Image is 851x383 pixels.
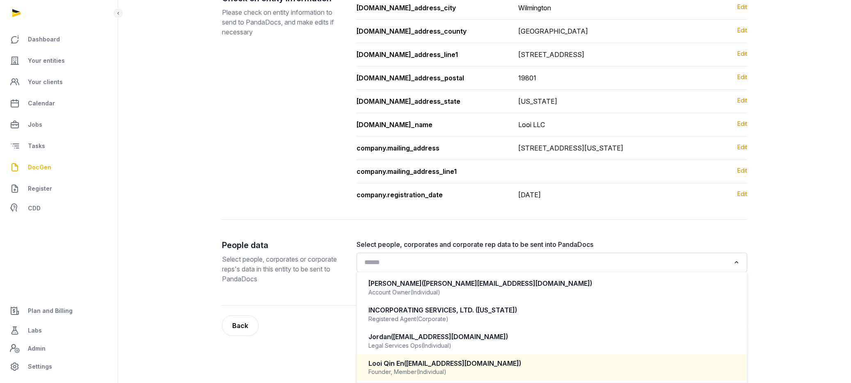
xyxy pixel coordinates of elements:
div: 19801 [518,73,536,83]
div: INCORPORATING SERVICES, LTD. ([US_STATE]) [368,305,735,315]
a: Edit [737,143,747,153]
span: Admin [28,344,46,353]
span: (Individual) [410,288,440,296]
span: ([EMAIL_ADDRESS][DOMAIN_NAME]) [404,359,521,367]
div: Search for option [361,255,743,270]
a: Tasks [7,136,111,156]
div: [DOMAIN_NAME]_address_postal [357,73,505,83]
label: Select people, corporates and corporate rep data to be sent into PandaDocs [357,239,747,249]
h2: People data [222,239,343,251]
button: Back [222,315,259,336]
p: Select people, corporates or corporate reps's data in this entity to be sent to PandaDocs [222,254,343,284]
div: [DOMAIN_NAME]_address_county [357,26,505,36]
a: Register [7,179,111,198]
a: Labs [7,321,111,340]
span: CDD [28,203,41,213]
span: Plan and Billing [28,306,73,316]
div: Founder, Member [368,368,735,376]
div: Registered Agent [368,315,735,323]
a: Edit [737,73,747,83]
span: Tasks [28,141,45,151]
a: Your entities [7,51,111,71]
span: (Individual) [421,342,451,350]
span: (Corporate) [416,315,448,323]
p: Please check on entity information to send to PandaDocs, and make edits if necessary [222,7,343,37]
a: Edit [737,96,747,106]
a: Settings [7,357,111,376]
span: ([PERSON_NAME][EMAIL_ADDRESS][DOMAIN_NAME]) [422,279,592,287]
div: [GEOGRAPHIC_DATA] [518,26,588,36]
div: [DOMAIN_NAME]_address_line1 [357,50,505,59]
div: [DOMAIN_NAME]_address_city [357,3,505,13]
a: DocGen [7,157,111,177]
span: Your entities [28,56,65,66]
div: Looi Qin En [368,359,735,368]
span: DocGen [28,162,51,172]
span: Settings [28,362,52,372]
div: Looi LLC [518,120,545,130]
div: [DATE] [518,190,541,200]
span: Dashboard [28,34,60,44]
div: [STREET_ADDRESS][US_STATE] [518,143,623,153]
span: Jobs [28,120,42,130]
div: Jordan [368,332,735,342]
a: Edit [737,120,747,130]
a: CDD [7,200,111,217]
span: Labs [28,326,42,335]
a: Edit [737,26,747,36]
div: [US_STATE] [518,96,557,106]
div: [DOMAIN_NAME]_address_state [357,96,505,106]
a: Your clients [7,72,111,92]
a: Jobs [7,115,111,135]
div: Legal Services Ops [368,342,735,350]
a: Calendar [7,93,111,113]
a: Edit [737,3,747,13]
div: company.mailing_address_line1 [357,166,505,176]
a: Edit [737,166,747,175]
div: Account Owner [368,288,735,296]
div: [DOMAIN_NAME]_name [357,120,505,130]
div: [STREET_ADDRESS] [518,50,584,59]
div: company.registration_date [357,190,505,200]
span: Your clients [28,77,63,87]
input: Search for option [361,257,730,268]
div: company.mailing_address [357,143,505,153]
span: Register [28,184,52,194]
a: Dashboard [7,30,111,49]
a: Edit [737,190,747,200]
a: Admin [7,340,111,357]
div: Wilmington [518,3,551,13]
span: ([EMAIL_ADDRESS][DOMAIN_NAME]) [391,333,508,341]
span: (Individual) [416,368,446,376]
a: Plan and Billing [7,301,111,321]
div: [PERSON_NAME] [368,279,735,288]
a: Edit [737,50,747,59]
span: Calendar [28,98,55,108]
